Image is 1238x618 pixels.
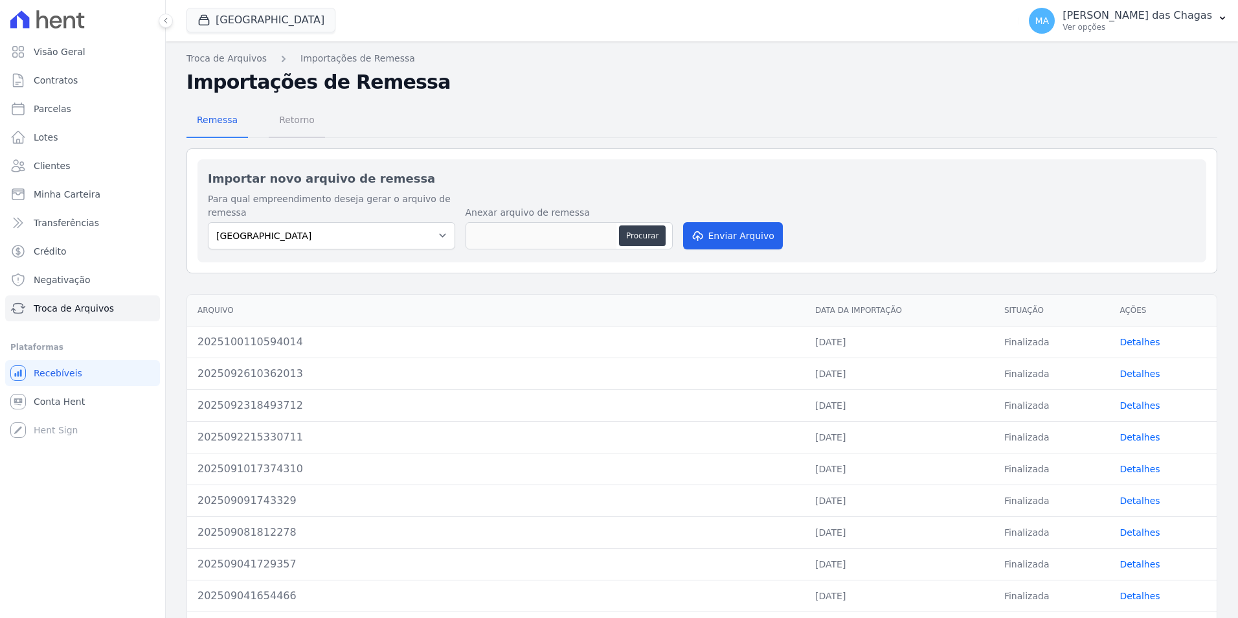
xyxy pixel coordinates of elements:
span: Contratos [34,74,78,87]
p: [PERSON_NAME] das Chagas [1063,9,1212,22]
a: Transferências [5,210,160,236]
div: 202509091743329 [197,493,794,509]
a: Contratos [5,67,160,93]
span: Lotes [34,131,58,144]
a: Detalhes [1120,369,1160,379]
a: Detalhes [1120,591,1160,601]
div: 202509081812278 [197,525,794,540]
a: Detalhes [1120,337,1160,347]
a: Retorno [269,104,325,138]
span: Recebíveis [34,367,82,380]
span: Crédito [34,245,67,258]
td: Finalizada [994,453,1110,485]
th: Situação [994,295,1110,326]
a: Lotes [5,124,160,150]
td: Finalizada [994,516,1110,548]
div: 2025092610362013 [197,366,794,382]
label: Para qual empreendimento deseja gerar o arquivo de remessa [208,192,455,220]
td: [DATE] [805,453,994,485]
a: Visão Geral [5,39,160,65]
span: Troca de Arquivos [34,302,114,315]
button: Enviar Arquivo [683,222,783,249]
span: Remessa [189,107,245,133]
a: Detalhes [1120,496,1160,506]
span: Retorno [271,107,322,133]
td: [DATE] [805,326,994,358]
h2: Importações de Remessa [186,71,1217,94]
td: Finalizada [994,358,1110,389]
span: Conta Hent [34,395,85,408]
a: Detalhes [1120,464,1160,474]
div: 2025091017374310 [197,461,794,477]
span: Visão Geral [34,45,85,58]
td: [DATE] [805,421,994,453]
td: [DATE] [805,485,994,516]
a: Clientes [5,153,160,179]
td: [DATE] [805,389,994,421]
div: 2025092318493712 [197,398,794,413]
div: 202509041654466 [197,588,794,604]
td: Finalizada [994,421,1110,453]
a: Negativação [5,267,160,293]
nav: Tab selector [186,104,325,138]
div: 2025092215330711 [197,429,794,445]
span: Minha Carteira [34,188,100,201]
a: Troca de Arquivos [5,295,160,321]
span: Clientes [34,159,70,172]
th: Arquivo [187,295,805,326]
th: Data da Importação [805,295,994,326]
td: Finalizada [994,389,1110,421]
td: Finalizada [994,580,1110,612]
span: MA [1035,16,1049,25]
span: Negativação [34,273,91,286]
a: Detalhes [1120,527,1160,538]
td: [DATE] [805,580,994,612]
a: Remessa [186,104,248,138]
h2: Importar novo arquivo de remessa [208,170,1196,187]
label: Anexar arquivo de remessa [466,206,673,220]
a: Conta Hent [5,389,160,415]
button: MA [PERSON_NAME] das Chagas Ver opções [1019,3,1238,39]
a: Crédito [5,238,160,264]
td: [DATE] [805,358,994,389]
a: Troca de Arquivos [186,52,267,65]
a: Detalhes [1120,400,1160,411]
span: Transferências [34,216,99,229]
td: Finalizada [994,485,1110,516]
th: Ações [1109,295,1217,326]
button: Procurar [619,225,666,246]
nav: Breadcrumb [186,52,1217,65]
td: Finalizada [994,326,1110,358]
button: [GEOGRAPHIC_DATA] [186,8,335,32]
p: Ver opções [1063,22,1212,32]
div: 202509041729357 [197,556,794,572]
a: Detalhes [1120,432,1160,442]
a: Detalhes [1120,559,1160,569]
td: [DATE] [805,516,994,548]
a: Minha Carteira [5,181,160,207]
a: Recebíveis [5,360,160,386]
div: Plataformas [10,339,155,355]
a: Parcelas [5,96,160,122]
a: Importações de Remessa [300,52,415,65]
span: Parcelas [34,102,71,115]
td: Finalizada [994,548,1110,580]
div: 2025100110594014 [197,334,794,350]
td: [DATE] [805,548,994,580]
